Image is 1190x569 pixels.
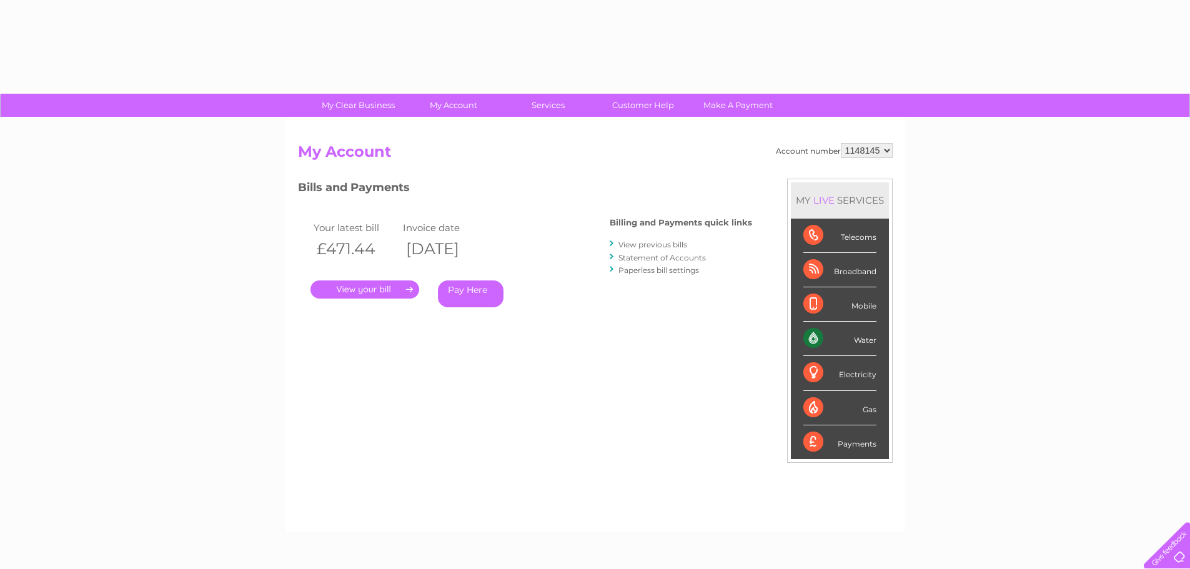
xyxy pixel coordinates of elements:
div: LIVE [811,194,837,206]
a: Make A Payment [687,94,790,117]
h2: My Account [298,143,893,167]
a: My Clear Business [307,94,410,117]
div: Electricity [803,356,876,390]
div: Mobile [803,287,876,322]
div: Broadband [803,253,876,287]
h4: Billing and Payments quick links [610,218,752,227]
div: Account number [776,143,893,158]
div: MY SERVICES [791,182,889,218]
h3: Bills and Payments [298,179,752,200]
a: Customer Help [592,94,695,117]
a: Paperless bill settings [618,265,699,275]
div: Water [803,322,876,356]
div: Gas [803,391,876,425]
a: . [310,280,419,299]
th: £471.44 [310,236,400,262]
a: Pay Here [438,280,503,307]
a: Services [497,94,600,117]
th: [DATE] [400,236,490,262]
a: View previous bills [618,240,687,249]
td: Invoice date [400,219,490,236]
a: Statement of Accounts [618,253,706,262]
a: My Account [402,94,505,117]
div: Payments [803,425,876,459]
td: Your latest bill [310,219,400,236]
div: Telecoms [803,219,876,253]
